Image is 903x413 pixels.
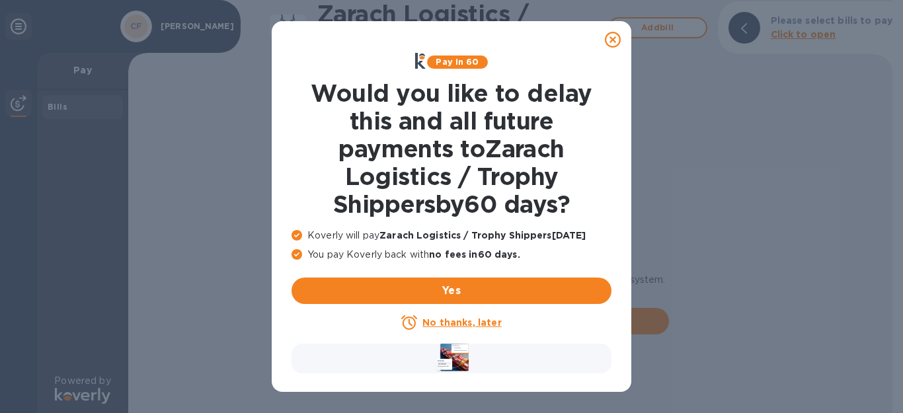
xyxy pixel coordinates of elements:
button: Yes [292,278,611,304]
u: No thanks, later [422,317,501,328]
b: Zarach Logistics / Trophy Shippers [DATE] [379,230,586,241]
b: Pay in 60 [436,57,479,67]
h1: Would you like to delay this and all future payments to Zarach Logistics / Trophy Shippers by 60 ... [292,79,611,218]
p: Koverly will pay [292,229,611,243]
p: You pay Koverly back with [292,248,611,262]
span: Yes [302,283,601,299]
b: no fees in 60 days . [429,249,520,260]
